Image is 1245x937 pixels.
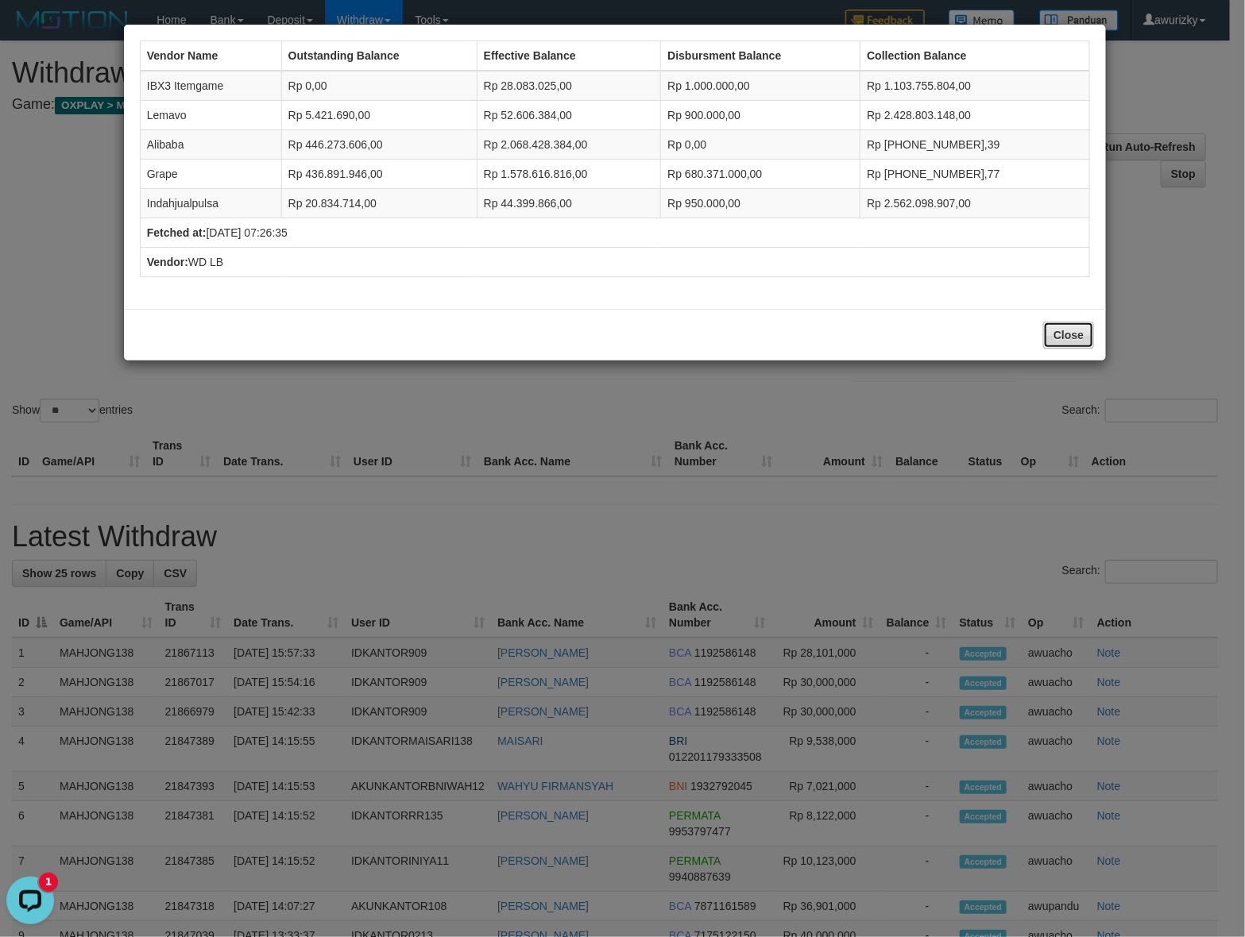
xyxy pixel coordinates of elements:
[477,189,661,218] td: Rp 44.399.866,00
[140,189,281,218] td: Indahjualpulsa
[860,130,1090,160] td: Rp [PHONE_NUMBER],39
[477,160,661,189] td: Rp 1.578.616.816,00
[140,218,1089,248] td: [DATE] 07:26:35
[140,248,1089,277] td: WD LB
[281,189,477,218] td: Rp 20.834.714,00
[140,71,281,101] td: IBX3 Itemgame
[860,160,1090,189] td: Rp [PHONE_NUMBER],77
[140,41,281,71] th: Vendor Name
[281,41,477,71] th: Outstanding Balance
[281,71,477,101] td: Rp 0,00
[477,130,661,160] td: Rp 2.068.428.384,00
[147,256,188,268] b: Vendor:
[860,71,1090,101] td: Rp 1.103.755.804,00
[140,101,281,130] td: Lemavo
[147,226,207,239] b: Fetched at:
[477,71,661,101] td: Rp 28.083.025,00
[140,160,281,189] td: Grape
[661,189,860,218] td: Rp 950.000,00
[860,41,1090,71] th: Collection Balance
[477,101,661,130] td: Rp 52.606.384,00
[1043,322,1094,349] button: Close
[281,101,477,130] td: Rp 5.421.690,00
[661,160,860,189] td: Rp 680.371.000,00
[477,41,661,71] th: Effective Balance
[281,130,477,160] td: Rp 446.273.606,00
[39,2,58,21] div: New messages notification
[661,41,860,71] th: Disbursment Balance
[661,71,860,101] td: Rp 1.000.000,00
[281,160,477,189] td: Rp 436.891.946,00
[661,101,860,130] td: Rp 900.000,00
[860,101,1090,130] td: Rp 2.428.803.148,00
[140,130,281,160] td: Alibaba
[860,189,1090,218] td: Rp 2.562.098.907,00
[6,6,54,54] button: Open LiveChat chat widget
[661,130,860,160] td: Rp 0,00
